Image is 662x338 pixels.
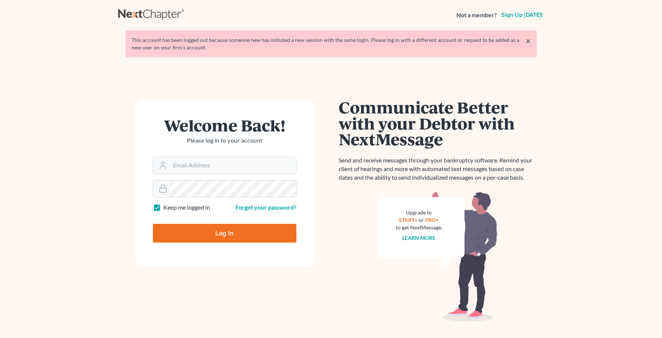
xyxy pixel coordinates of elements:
[235,204,296,211] a: Forgot your password?
[456,11,497,19] strong: Not a member?
[500,12,544,18] a: Sign up [DATE]!
[163,203,210,212] label: Keep me logged in
[339,156,537,182] p: Send and receive messages through your bankruptcy software. Remind your client of hearings and mo...
[402,235,435,241] a: Learn more
[399,217,418,223] a: START+
[153,136,296,145] p: Please log in to your account
[396,209,442,216] div: Upgrade to
[153,117,296,133] h1: Welcome Back!
[339,99,537,147] h1: Communicate Better with your Debtor with NextMessage
[170,157,296,174] input: Email Address
[396,224,442,231] div: to get NextMessage.
[526,36,531,45] a: ×
[132,36,531,51] div: This account has been logged out because someone new has initiated a new session with the same lo...
[378,191,498,322] img: nextmessage_bg-59042aed3d76b12b5cd301f8e5b87938c9018125f34e5fa2b7a6b67550977c72.svg
[425,217,439,223] a: PRO+
[419,217,424,223] span: or
[153,224,296,243] input: Log In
